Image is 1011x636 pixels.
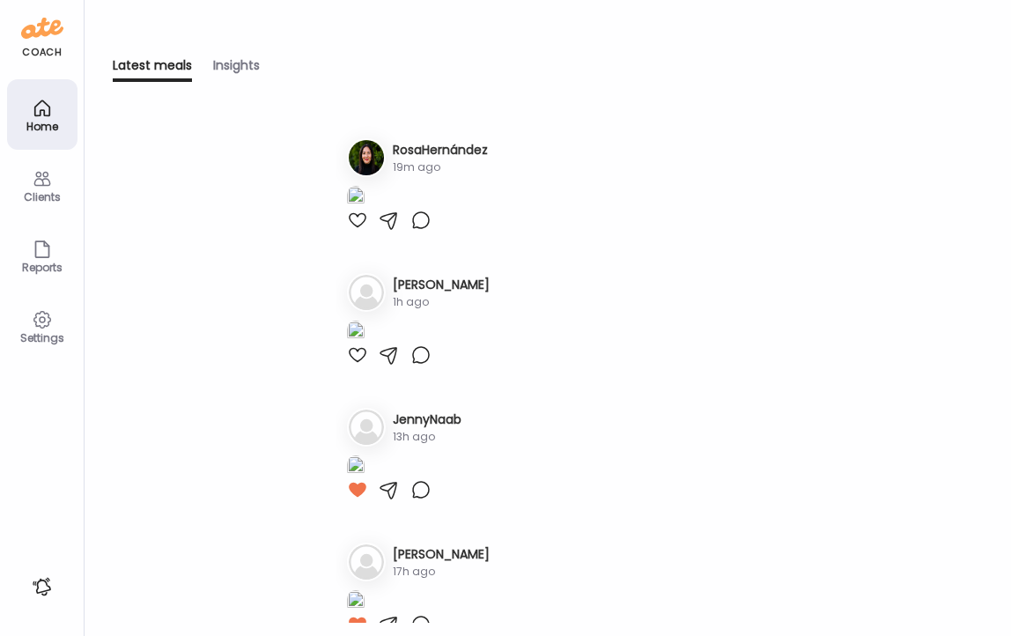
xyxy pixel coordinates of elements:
img: bg-avatar-default.svg [349,275,384,310]
div: Clients [11,191,74,203]
img: bg-avatar-default.svg [349,544,384,580]
img: images%2FKctm46SuybbMQSXT8hwA8FvFJK03%2FMqiVNYWseCDv1OFGRSFG%2FrqFTy418PekTkoFHFbWI_1080 [347,321,365,344]
img: ate [21,14,63,42]
img: avatars%2FCONpOAmKNnOmveVlQf7BcAx5QfG3 [349,140,384,175]
div: Insights [213,56,260,82]
div: 13h ago [393,429,461,445]
div: Latest meals [113,56,192,82]
img: images%2FCONpOAmKNnOmveVlQf7BcAx5QfG3%2FdZU2bfzytPFbqReceDCj%2Fihe0YtbLTQDjJ9r3GbHn_1080 [347,186,365,210]
div: 1h ago [393,294,490,310]
div: 17h ago [393,564,490,580]
div: coach [22,45,62,60]
h3: [PERSON_NAME] [393,276,490,294]
h3: [PERSON_NAME] [393,545,490,564]
img: images%2FSvn5Qe5nJCewKziEsdyIvX4PWjP2%2F0Id5NbcwH0pkLrIshXnF%2Fyolx0WrxgVyyZ6rwFqtY_1080 [347,590,365,614]
h3: JennyNaab [393,410,461,429]
div: Reports [11,262,74,273]
img: bg-avatar-default.svg [349,410,384,445]
img: images%2Fd9afHR96GpVfOqYeocL59a100Dx1%2FHVVWah5N8psHvJnjn5N1%2FgfvtuFNFeztRbBcaIjI9_1080 [347,455,365,479]
div: Home [11,121,74,132]
h3: RosaHernández [393,141,488,159]
div: Settings [11,332,74,344]
div: 19m ago [393,159,488,175]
